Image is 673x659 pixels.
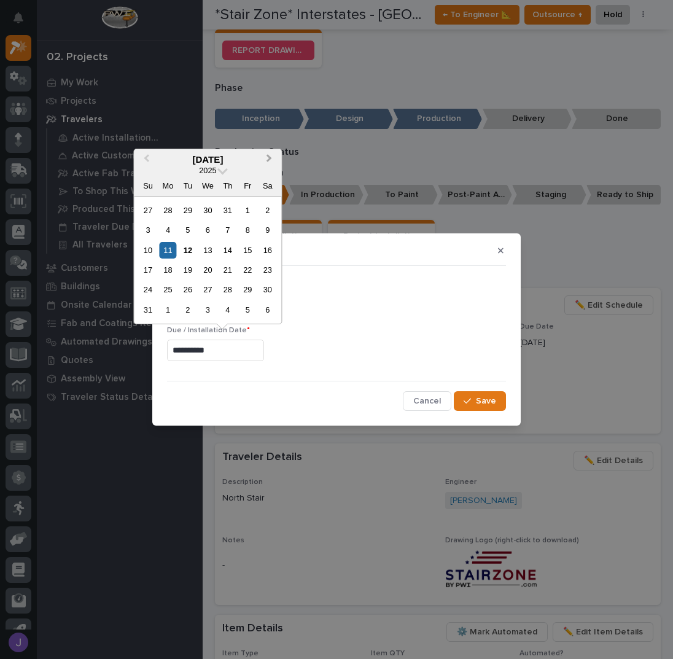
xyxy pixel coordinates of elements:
div: Choose Friday, August 8th, 2025 [239,222,256,238]
div: Th [219,177,236,194]
div: Choose Sunday, August 10th, 2025 [139,242,156,259]
div: Choose Tuesday, August 26th, 2025 [179,281,196,298]
div: Choose Tuesday, September 2nd, 2025 [179,302,196,318]
button: Previous Month [135,150,155,170]
div: Choose Thursday, August 28th, 2025 [219,281,236,298]
span: Cancel [413,396,441,407]
div: Choose Sunday, August 3rd, 2025 [139,222,156,238]
div: Choose Saturday, August 2nd, 2025 [259,202,276,219]
div: Choose Friday, August 15th, 2025 [239,242,256,259]
span: Due / Installation Date [167,327,250,334]
div: Choose Friday, September 5th, 2025 [239,302,256,318]
div: Choose Thursday, September 4th, 2025 [219,302,236,318]
span: Save [476,396,496,407]
div: Choose Wednesday, July 30th, 2025 [200,202,216,219]
div: Choose Tuesday, July 29th, 2025 [179,202,196,219]
div: Choose Friday, August 29th, 2025 [239,281,256,298]
div: Choose Tuesday, August 19th, 2025 [179,262,196,278]
div: Choose Thursday, August 21st, 2025 [219,262,236,278]
div: Choose Thursday, July 31st, 2025 [219,202,236,219]
div: Choose Wednesday, August 27th, 2025 [200,281,216,298]
div: Choose Wednesday, September 3rd, 2025 [200,302,216,318]
button: Cancel [403,391,451,411]
div: Choose Saturday, August 23rd, 2025 [259,262,276,278]
div: Choose Saturday, August 30th, 2025 [259,281,276,298]
div: Su [139,177,156,194]
div: Choose Thursday, August 7th, 2025 [219,222,236,238]
div: Choose Wednesday, August 20th, 2025 [200,262,216,278]
div: Mo [160,177,176,194]
div: [DATE] [134,154,281,165]
div: Choose Friday, August 22nd, 2025 [239,262,256,278]
div: Sa [259,177,276,194]
div: Choose Monday, July 28th, 2025 [160,202,176,219]
button: Next Month [260,150,280,170]
div: Choose Sunday, July 27th, 2025 [139,202,156,219]
div: Choose Friday, August 1st, 2025 [239,202,256,219]
div: Choose Monday, August 11th, 2025 [160,242,176,259]
button: Save [454,391,506,411]
div: Choose Sunday, August 31st, 2025 [139,302,156,318]
span: 2025 [199,166,216,175]
div: Choose Monday, August 25th, 2025 [160,281,176,298]
div: Choose Thursday, August 14th, 2025 [219,242,236,259]
div: Choose Sunday, August 17th, 2025 [139,262,156,278]
div: Choose Saturday, August 9th, 2025 [259,222,276,238]
div: Choose Saturday, September 6th, 2025 [259,302,276,318]
div: month 2025-08 [138,200,278,320]
div: Choose Tuesday, August 5th, 2025 [179,222,196,238]
div: Choose Sunday, August 24th, 2025 [139,281,156,298]
div: Choose Wednesday, August 6th, 2025 [200,222,216,238]
div: Choose Monday, August 4th, 2025 [160,222,176,238]
div: Tu [179,177,196,194]
div: Fr [239,177,256,194]
div: Choose Monday, August 18th, 2025 [160,262,176,278]
div: Choose Tuesday, August 12th, 2025 [179,242,196,259]
div: Choose Wednesday, August 13th, 2025 [200,242,216,259]
div: Choose Saturday, August 16th, 2025 [259,242,276,259]
div: We [200,177,216,194]
div: Choose Monday, September 1st, 2025 [160,302,176,318]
